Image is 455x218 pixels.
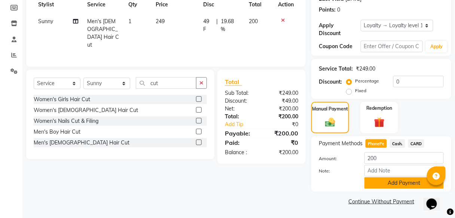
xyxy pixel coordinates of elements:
label: Fixed [355,87,366,94]
span: Payment Methods [319,140,363,147]
div: Discount: [319,78,342,86]
button: Add Payment [364,177,444,189]
span: PhonePe [366,139,387,148]
div: ₹200.00 [262,129,304,138]
div: Paid: [219,138,262,147]
div: ₹200.00 [262,113,304,121]
div: Service Total: [319,65,353,73]
label: Manual Payment [312,106,348,112]
span: CARD [408,139,424,148]
img: _cash.svg [322,117,338,128]
input: Search or Scan [136,77,196,89]
span: Total [225,78,242,86]
label: Amount: [313,155,358,162]
div: Sub Total: [219,89,262,97]
div: Women's Girls Hair Cut [34,96,90,103]
input: Enter Offer / Coupon Code [361,41,423,52]
label: Note: [313,168,358,174]
img: _gift.svg [371,116,388,129]
div: Balance : [219,149,262,156]
span: Sunny [38,18,53,25]
span: 19.68 % [221,18,240,33]
a: Add Tip [219,121,269,128]
span: Men's [DEMOGRAPHIC_DATA] Hair Cut [87,18,119,48]
span: 1 [128,18,131,25]
div: ₹249.00 [262,89,304,97]
div: Apply Discount [319,22,360,37]
div: ₹200.00 [262,149,304,156]
span: | [217,18,218,33]
div: Discount: [219,97,262,105]
div: ₹49.00 [262,97,304,105]
div: Net: [219,105,262,113]
label: Percentage [355,78,379,84]
div: 0 [337,6,340,14]
div: Coupon Code [319,43,360,50]
button: Apply [426,41,447,52]
span: 249 [156,18,165,25]
div: ₹200.00 [262,105,304,113]
iframe: chat widget [424,188,448,211]
div: Women's Nails Cut & Filing [34,117,98,125]
span: 200 [249,18,258,25]
div: Total: [219,113,262,121]
div: ₹249.00 [356,65,375,73]
span: 49 F [203,18,214,33]
label: Redemption [366,105,392,112]
input: Amount [364,152,444,164]
div: Payable: [219,129,262,138]
div: Men's [DEMOGRAPHIC_DATA] Hair Cut [34,139,129,147]
div: ₹0 [262,138,304,147]
input: Add Note [364,165,444,177]
div: Men's Boy Hair Cut [34,128,80,136]
div: Points: [319,6,336,14]
div: ₹0 [269,121,304,128]
span: Cash. [390,139,405,148]
a: Continue Without Payment [313,198,450,206]
div: Women's [DEMOGRAPHIC_DATA] Hair Cut [34,106,138,114]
